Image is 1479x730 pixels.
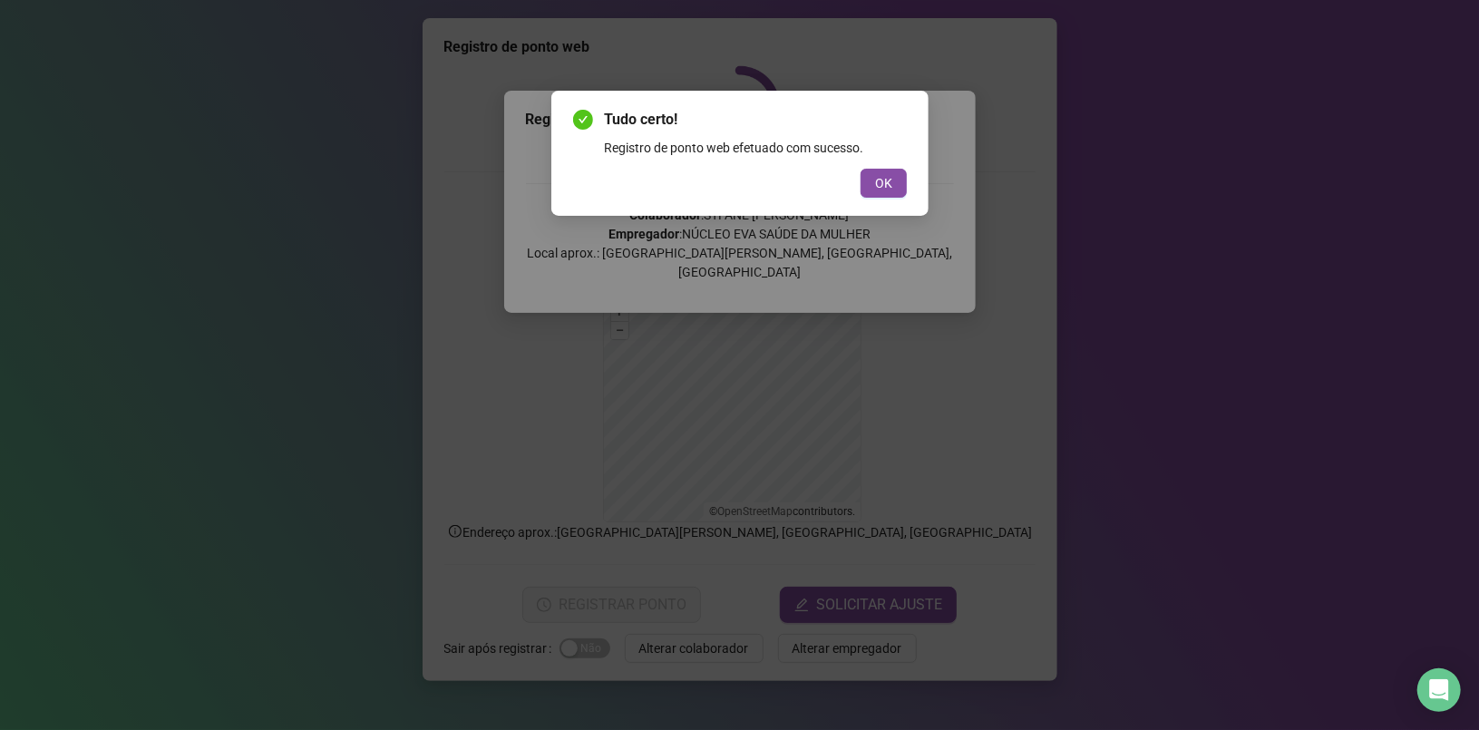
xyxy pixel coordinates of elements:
[573,110,593,130] span: check-circle
[604,138,907,158] div: Registro de ponto web efetuado com sucesso.
[861,169,907,198] button: OK
[1417,668,1461,712] div: Open Intercom Messenger
[875,173,892,193] span: OK
[604,109,907,131] span: Tudo certo!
